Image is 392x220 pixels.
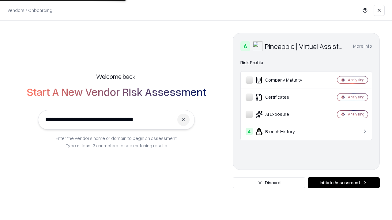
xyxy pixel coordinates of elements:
[246,128,253,135] div: A
[246,128,319,135] div: Breach History
[348,112,364,117] div: Analyzing
[55,134,178,149] p: Enter the vendor’s name or domain to begin an assessment. Type at least 3 characters to see match...
[27,86,206,98] h2: Start A New Vendor Risk Assessment
[246,94,319,101] div: Certificates
[308,177,380,188] button: Initiate Assessment
[7,7,52,13] p: Vendors / Onboarding
[348,94,364,100] div: Analyzing
[246,111,319,118] div: AI Exposure
[240,59,372,66] div: Risk Profile
[353,41,372,52] button: More info
[240,41,250,51] div: A
[348,77,364,82] div: Analyzing
[233,177,305,188] button: Discard
[253,41,262,51] img: Pineapple | Virtual Assistant Agency
[96,72,137,81] h5: Welcome back,
[246,76,319,84] div: Company Maturity
[265,41,346,51] div: Pineapple | Virtual Assistant Agency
